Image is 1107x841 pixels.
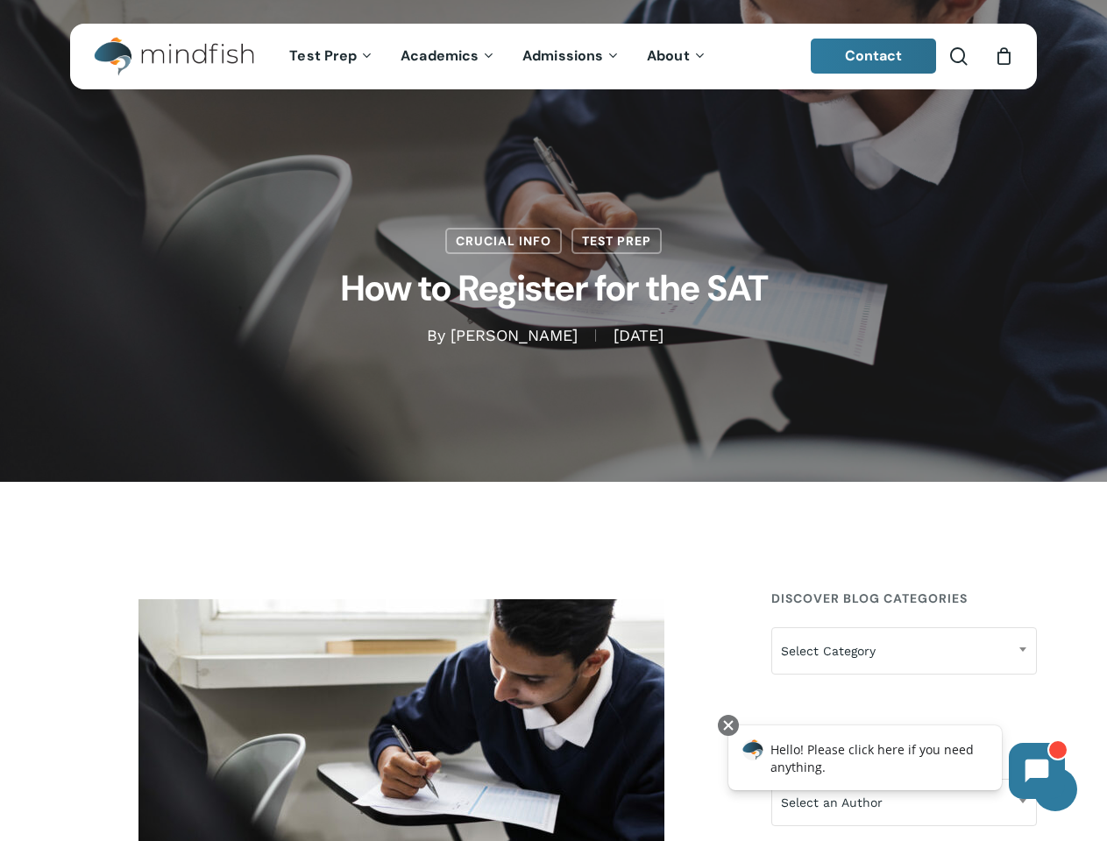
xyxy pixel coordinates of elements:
iframe: Chatbot [710,711,1082,816]
h4: Discover Blog Categories [771,583,1037,614]
a: Crucial Info [445,228,562,254]
span: Select Category [772,633,1036,669]
span: Test Prep [289,46,357,65]
nav: Main Menu [276,24,720,89]
a: Academics [387,49,509,64]
span: Contact [845,46,903,65]
span: About [647,46,690,65]
a: Contact [811,39,937,74]
span: Select Category [771,627,1037,675]
header: Main Menu [70,24,1037,89]
h1: How to Register for the SAT [116,254,992,325]
a: Test Prep [276,49,387,64]
span: Admissions [522,46,603,65]
a: About [634,49,720,64]
a: Test Prep [571,228,662,254]
a: [PERSON_NAME] [451,326,578,344]
a: Admissions [509,49,634,64]
span: By [427,329,445,342]
span: [DATE] [595,329,681,342]
span: Academics [401,46,479,65]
